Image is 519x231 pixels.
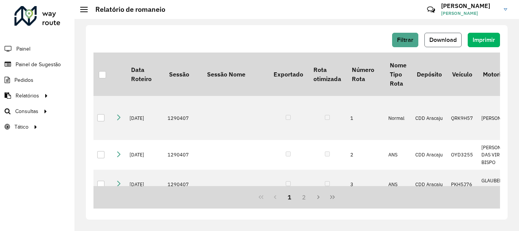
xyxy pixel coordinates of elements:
button: 2 [297,190,311,204]
td: Normal [385,96,411,140]
span: Painel [16,45,30,53]
th: Data Roteiro [126,53,164,96]
th: Número Rota [347,53,385,96]
span: [PERSON_NAME] [441,10,498,17]
th: Sessão [164,53,202,96]
td: OYD3255 [447,140,478,170]
td: 1290407 [164,140,202,170]
span: Relatórios [16,92,39,100]
button: Download [424,33,462,47]
td: QRK9H57 [447,96,478,140]
td: 3 [347,170,385,199]
td: [DATE] [126,170,164,199]
td: ANS [385,170,411,199]
th: Exportado [268,53,308,96]
button: Last Page [325,190,340,204]
span: Tático [14,123,28,131]
a: Contato Rápido [423,2,439,18]
span: Imprimir [473,37,495,43]
span: Consultas [15,107,38,115]
span: Filtrar [397,37,413,43]
td: CDD Aracaju [411,96,447,140]
button: Imprimir [468,33,500,47]
th: Depósito [411,53,447,96]
h2: Relatório de romaneio [88,5,165,14]
td: PKH5J76 [447,170,478,199]
button: Next Page [311,190,326,204]
td: 1290407 [164,170,202,199]
span: Painel de Sugestão [16,61,61,69]
td: CDD Aracaju [411,170,447,199]
td: CDD Aracaju [411,140,447,170]
td: 1290407 [164,96,202,140]
td: ANS [385,140,411,170]
h3: [PERSON_NAME] [441,2,498,10]
th: Sessão Nome [202,53,268,96]
td: 1 [347,96,385,140]
span: Pedidos [14,76,33,84]
button: Filtrar [392,33,418,47]
span: Download [429,37,457,43]
td: 2 [347,140,385,170]
td: [DATE] [126,140,164,170]
button: 1 [282,190,297,204]
td: [DATE] [126,96,164,140]
th: Nome Tipo Rota [385,53,411,96]
th: Rota otimizada [308,53,346,96]
th: Veículo [447,53,478,96]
